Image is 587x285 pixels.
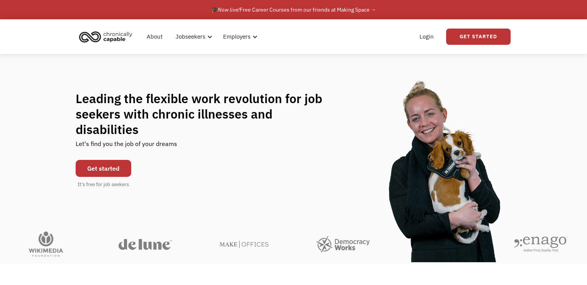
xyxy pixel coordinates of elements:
div: Jobseekers [171,24,215,49]
em: Now live! [218,6,240,13]
a: Login [415,24,438,49]
div: 🎓 Free Career Courses from our friends at Making Space → [211,5,376,14]
a: Get started [76,160,131,177]
h1: Leading the flexible work revolution for job seekers with chronic illnesses and disabilities [76,91,337,137]
div: Employers [223,32,250,41]
div: Jobseekers [176,32,205,41]
a: Get Started [446,29,511,45]
div: Employers [218,24,260,49]
a: About [142,24,167,49]
a: home [77,28,138,45]
div: Let's find you the job of your dreams [76,137,177,156]
img: Chronically Capable logo [77,28,135,45]
div: It's free for job seekers [78,181,129,188]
